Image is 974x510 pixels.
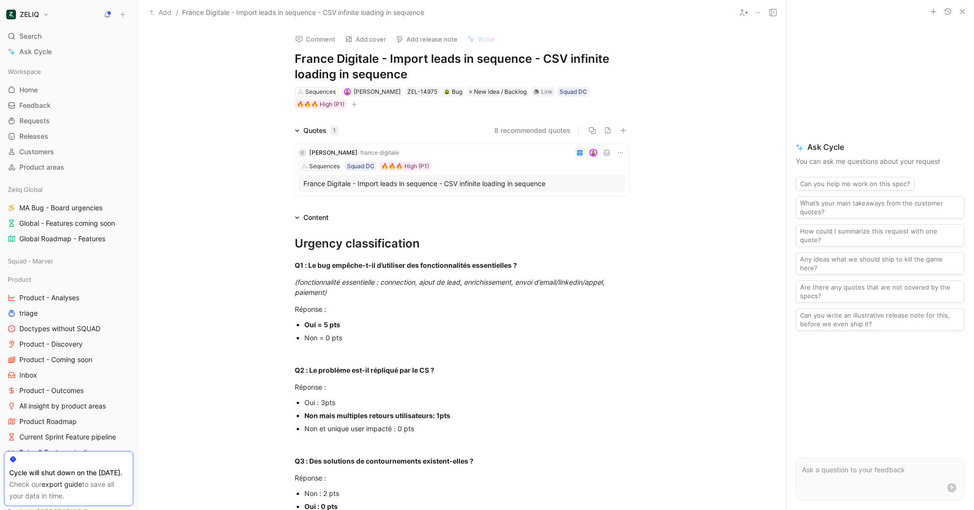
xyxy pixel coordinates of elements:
div: Squad DC [559,87,587,97]
span: Zeliq Global [8,185,43,194]
span: / [176,7,178,18]
div: Sequences [309,161,340,171]
button: Add release note [391,32,462,46]
a: Product Roadmap [4,414,133,429]
a: Product - Coming soon [4,352,133,367]
a: Product - Outcomes [4,383,133,398]
span: Search [19,30,42,42]
div: Bug [444,87,462,97]
div: Product [4,272,133,287]
button: Add cover [341,32,390,46]
button: Comment [291,32,340,46]
div: Quotes1 [291,125,342,136]
div: Réponse : [295,473,629,483]
span: triage [19,308,38,318]
div: 1 [330,126,338,135]
button: Can you write an illustrative release note for this, before we even ship it? [796,308,964,331]
strong: Oui = 5 pts [304,321,340,329]
div: Content [303,212,329,223]
strong: Q2 : Le problème est-il répliqué par le CS ? [295,366,434,374]
div: C [299,149,306,157]
em: (fonctionnalité essentielle : connection, ajout de lead, enrichissement, envoi d’email/linkedin/a... [295,278,606,296]
div: Search [4,29,133,44]
span: Product areas [19,162,64,172]
span: Doctypes without SQUAD [19,324,100,334]
button: What’s your main takeaways from the customer quotes? [796,196,964,219]
span: Epics & Feature pipeline [19,448,95,457]
button: Add [147,7,174,18]
a: Inbox [4,368,133,382]
a: Current Sprint Feature pipeline [4,430,133,444]
div: Zeliq GlobalMA Bug - Board urgenciesGlobal - Features coming soonGlobal Roadmap - Features [4,182,133,246]
span: Product - Coming soon [19,355,92,364]
span: Home [19,85,38,95]
p: You can ask me questions about your request [796,156,964,167]
a: MA Bug - Board urgencies [4,201,133,215]
a: Product - Analyses [4,291,133,305]
span: [PERSON_NAME] [309,149,358,156]
div: 🔥🔥🔥 High (P1) [297,100,344,109]
strong: Q3 : Des solutions de contournements existent-elles ? [295,457,473,465]
span: Squad - Marvel [8,256,53,266]
span: Product - Outcomes [19,386,84,395]
a: Releases [4,129,133,144]
span: MA Bug - Board urgencies [19,203,102,213]
div: Oui : 3pts [304,397,629,408]
a: Doctypes without SQUAD [4,321,133,336]
a: Product - Discovery [4,337,133,351]
div: Squad - Marvel [4,254,133,268]
a: Product areas [4,160,133,175]
div: Non = 0 pts [304,333,629,343]
button: How could I summarize this request with one quote? [796,224,964,247]
img: 🪲 [444,89,450,95]
span: Workspace [8,67,41,76]
button: Are there any quotes that are not covered by the specs? [796,280,964,303]
div: Non : 2 pts [304,488,629,498]
span: Customers [19,147,54,157]
div: 🔥🔥🔥 High (P1) [381,161,429,171]
div: New idea / Backlog [467,87,529,97]
div: 🪲Bug [442,87,464,97]
a: Customers [4,145,133,159]
div: Check our to save all your data in time. [9,479,128,502]
span: Write [478,35,494,44]
span: · france digitale [358,149,399,156]
div: Cycle will shut down on the [DATE]. [9,467,128,479]
button: Any ideas what we should ship to kill the game here? [796,252,964,275]
span: Product - Analyses [19,293,79,303]
a: export guide [42,480,82,488]
button: ZELIQZELIQ [4,8,52,21]
div: ZEL-14975 [407,87,437,97]
div: Squad DC [347,161,374,171]
a: Requests [4,114,133,128]
strong: Q1 : Le bug empêche-t-il d’utiliser des fonctionnalités essentielles ? [295,261,517,269]
span: Product Roadmap [19,417,77,426]
span: Releases [19,131,48,141]
span: New idea / Backlog [474,87,527,97]
div: Content [291,212,332,223]
div: Quotes [303,125,338,136]
span: All insight by product areas [19,401,106,411]
span: Product [8,275,31,284]
div: Réponse : [295,382,629,392]
div: Urgency classification [295,235,629,252]
a: triage [4,306,133,321]
span: Global - Features coming soon [19,219,115,228]
img: avatar [590,149,596,156]
span: Feedback [19,101,51,110]
span: [PERSON_NAME] [354,88,401,95]
button: 8 recommended quotes [494,125,571,136]
img: avatar [345,89,350,94]
div: Non et unique user impacté : 0 pts [304,423,629,434]
span: Ask Cycle [796,141,964,153]
button: Can you help me work on this spec? [796,177,915,190]
a: Home [4,83,133,97]
span: France Digitale - Import leads in sequence - CSV infinite loading in sequence [182,7,424,18]
a: Global Roadmap - Features [4,232,133,246]
a: Feedback [4,98,133,113]
div: Réponse : [295,304,629,314]
div: Workspace [4,64,133,79]
a: Ask Cycle [4,44,133,59]
a: Epics & Feature pipeline [4,445,133,460]
div: France Digitale - Import leads in sequence - CSV infinite loading in sequence [303,178,620,189]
